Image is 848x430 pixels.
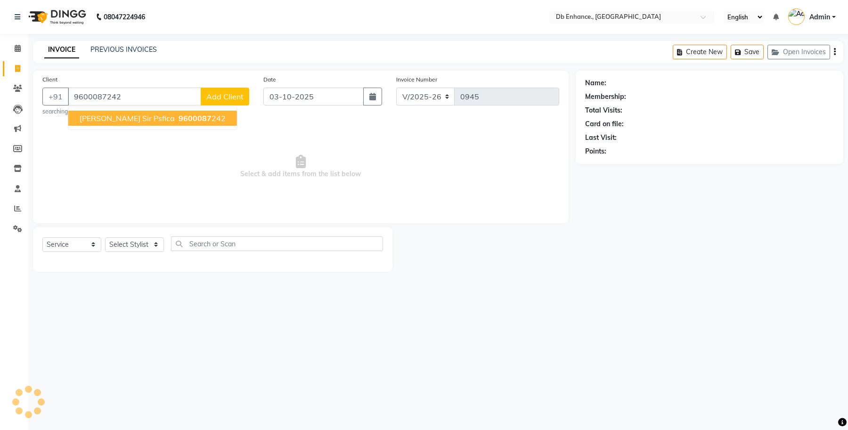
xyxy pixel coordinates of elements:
[788,8,805,25] img: Admin
[585,78,606,88] div: Name:
[263,75,276,84] label: Date
[171,236,383,251] input: Search or Scan
[585,133,617,143] div: Last Visit:
[585,105,622,115] div: Total Visits:
[809,12,830,22] span: Admin
[104,4,145,30] b: 08047224946
[44,41,79,58] a: INVOICE
[90,45,157,54] a: PREVIOUS INVOICES
[673,45,727,59] button: Create New
[201,88,249,105] button: Add Client
[24,4,89,30] img: logo
[206,92,244,101] span: Add Client
[179,114,212,123] span: 9600087
[585,146,606,156] div: Points:
[80,114,175,123] span: [PERSON_NAME] sir psfica
[396,75,437,84] label: Invoice Number
[42,88,69,105] button: +91
[68,88,201,105] input: Search by Name/Mobile/Email/Code
[177,114,226,123] ngb-highlight: 242
[585,119,624,129] div: Card on file:
[767,45,830,59] button: Open Invoices
[42,120,559,214] span: Select & add items from the list below
[731,45,764,59] button: Save
[42,75,57,84] label: Client
[42,107,249,116] small: searching...
[585,92,626,102] div: Membership:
